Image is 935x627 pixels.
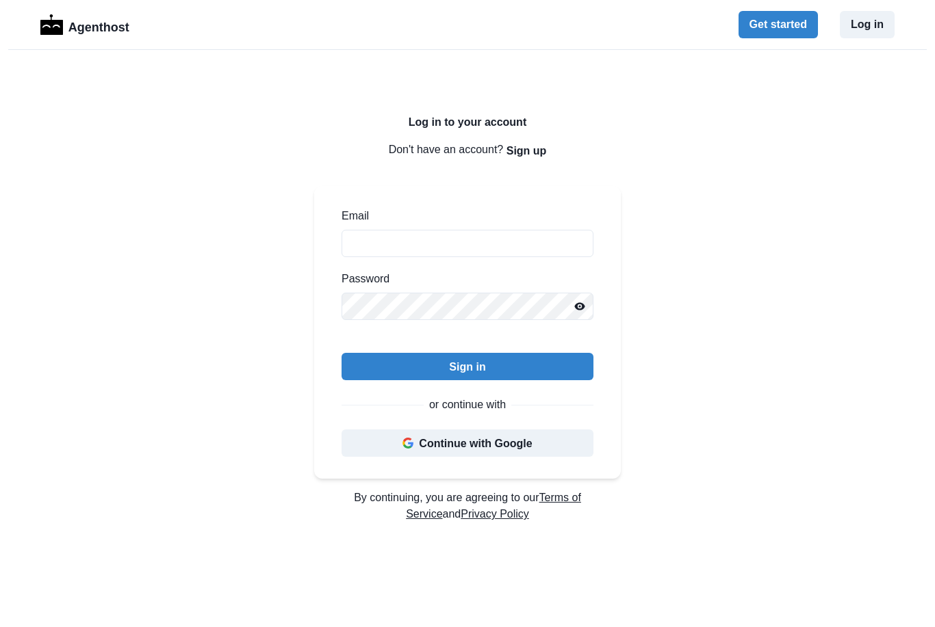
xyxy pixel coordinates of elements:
[40,13,129,37] a: LogoAgenthost
[314,490,621,522] p: By continuing, you are agreeing to our and
[342,429,593,457] button: Continue with Google
[342,208,585,224] label: Email
[739,11,818,38] button: Get started
[342,353,593,380] button: Sign in
[40,14,63,35] img: Logo
[461,508,529,520] a: Privacy Policy
[429,397,506,413] p: or continue with
[566,293,593,320] button: Reveal password
[68,13,129,37] p: Agenthost
[342,271,585,287] label: Password
[406,492,581,520] a: Terms of Service
[314,116,621,129] h2: Log in to your account
[507,137,547,164] button: Sign up
[840,11,895,38] button: Log in
[314,137,621,164] p: Don't have an account?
